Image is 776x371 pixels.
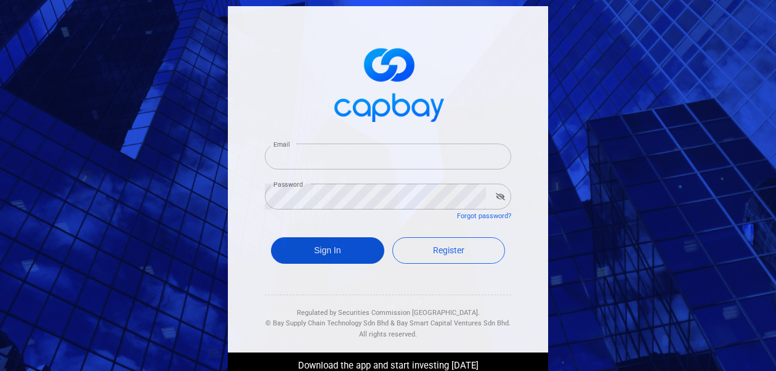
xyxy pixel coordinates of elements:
span: Bay Smart Capital Ventures Sdn Bhd. [397,319,511,327]
img: logo [326,37,450,129]
label: Email [273,140,289,149]
span: © Bay Supply Chain Technology Sdn Bhd [265,319,389,327]
button: Sign In [271,237,384,264]
span: Register [433,245,464,255]
div: Regulated by Securities Commission [GEOGRAPHIC_DATA]. & All rights reserved. [265,295,511,340]
a: Forgot password? [457,212,511,220]
a: Register [392,237,506,264]
label: Password [273,180,303,189]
